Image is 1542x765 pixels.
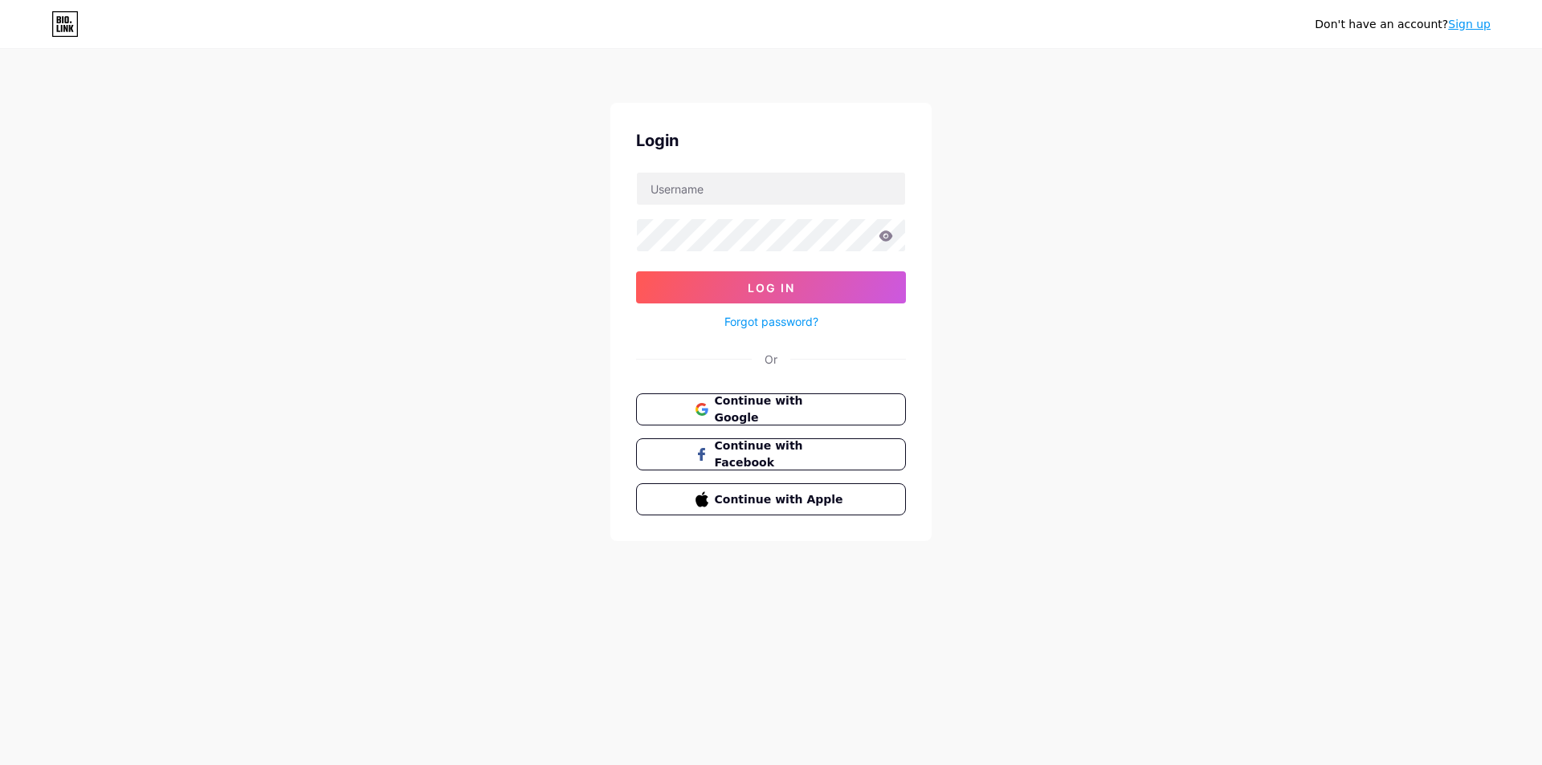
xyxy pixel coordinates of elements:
[715,437,847,471] span: Continue with Facebook
[1448,18,1491,31] a: Sign up
[765,351,777,368] div: Or
[636,128,906,153] div: Login
[724,313,818,330] a: Forgot password?
[636,393,906,425] button: Continue with Google
[636,271,906,303] button: Log In
[748,281,795,295] span: Log In
[636,483,906,515] button: Continue with Apple
[636,438,906,470] button: Continue with Facebook
[715,393,847,426] span: Continue with Google
[715,491,847,508] span: Continue with Apple
[637,173,905,205] input: Username
[1315,16,1491,33] div: Don't have an account?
